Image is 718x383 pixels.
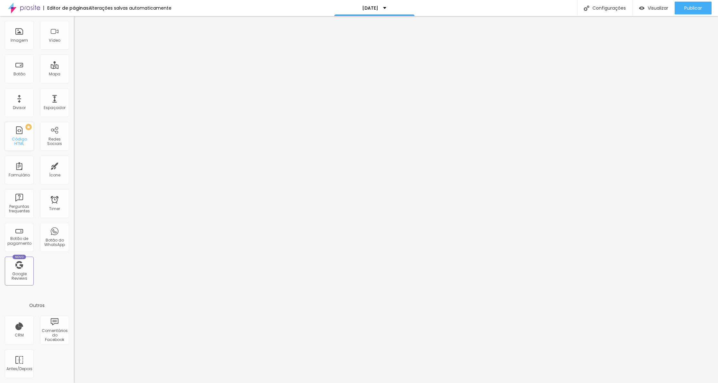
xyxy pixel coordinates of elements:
p: [DATE] [362,6,378,10]
div: Comentários do Facebook [42,328,67,342]
div: Google Reviews [6,272,32,281]
div: CRM [15,333,24,337]
button: Publicar [675,2,712,14]
div: Antes/Depois [6,367,32,371]
div: Botão do WhatsApp [42,238,67,247]
span: Publicar [684,5,702,11]
div: Mapa [49,72,60,76]
div: Botão [13,72,25,76]
iframe: Editor [74,16,718,383]
div: Formulário [9,173,30,177]
div: Ícone [49,173,60,177]
img: view-1.svg [639,5,644,11]
div: Novo [13,255,26,259]
div: Divisor [13,106,26,110]
div: Vídeo [49,38,60,43]
div: Imagem [11,38,28,43]
div: Redes Sociais [42,137,67,146]
div: Espaçador [44,106,66,110]
div: Código HTML [6,137,32,146]
span: Visualizar [648,5,668,11]
div: Alterações salvas automaticamente [89,6,171,10]
button: Visualizar [633,2,675,14]
div: Botão de pagamento [6,236,32,246]
img: Icone [584,5,589,11]
div: Editor de páginas [43,6,89,10]
div: Perguntas frequentes [6,204,32,214]
div: Timer [49,207,60,211]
